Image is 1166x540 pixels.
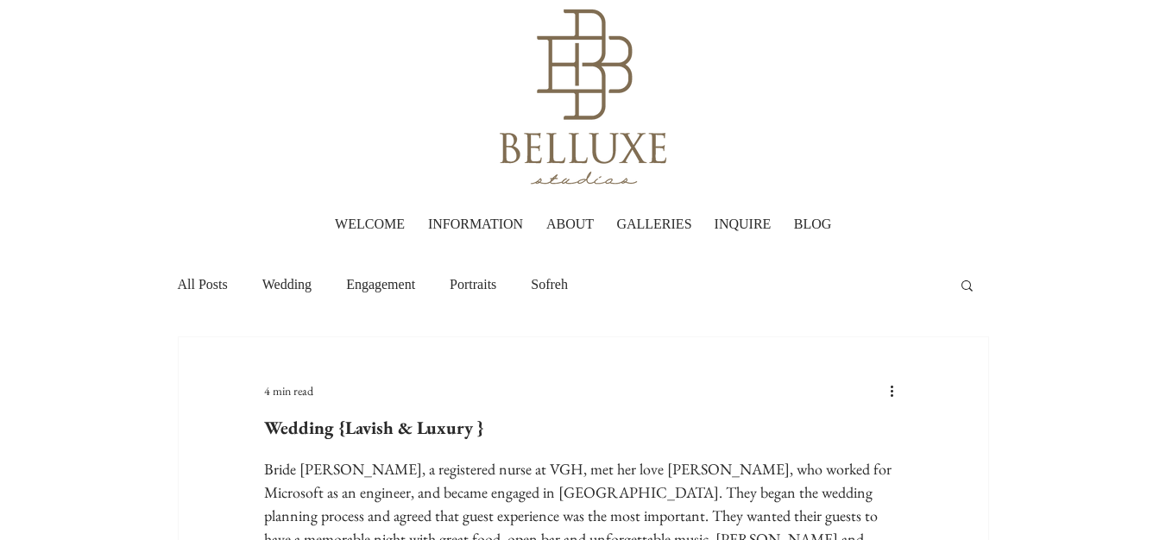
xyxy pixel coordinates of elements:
img: logo writing.png [500,128,667,188]
nav: Blog [175,250,942,319]
a: All Posts [178,275,228,294]
p: INQUIRE [706,198,780,250]
p: GALLERIES [608,198,700,250]
a: Sofreh [531,275,568,294]
a: Portraits [450,275,496,294]
a: BLOG [783,198,843,250]
button: More actions [882,380,903,401]
a: ABOUT [535,198,606,250]
span: 4 min read [264,383,313,399]
a: WELCOME [324,198,417,250]
a: Wedding [262,275,312,294]
p: INFORMATION [419,198,532,250]
div: Search [959,278,975,292]
nav: Site [324,198,843,250]
div: GALLERIES [606,198,703,250]
p: ABOUT [538,198,602,250]
a: INQUIRE [703,198,783,250]
a: Engagement [346,275,415,294]
h1: Wedding {Lavish & Luxury } [264,415,903,440]
p: BLOG [785,198,841,250]
a: INFORMATION [417,198,535,250]
p: WELCOME [326,198,413,250]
